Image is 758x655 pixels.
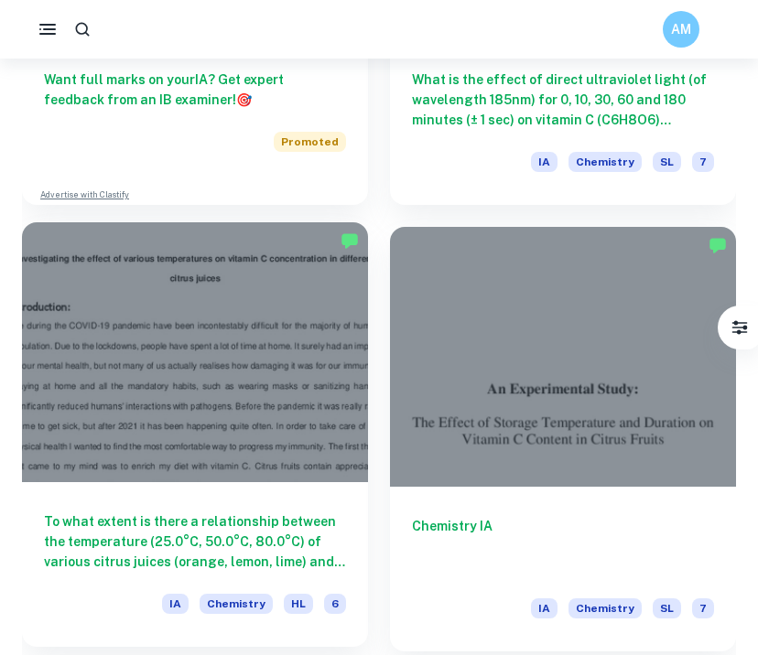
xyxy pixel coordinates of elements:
h6: AM [671,19,692,39]
h6: To what extent is there a relationship between the temperature (25.0°C, 50.0°C, 80.0°C) of variou... [44,511,346,572]
span: IA [531,152,558,172]
span: 6 [324,594,346,614]
span: SL [653,152,681,172]
button: AM [663,11,699,48]
a: Advertise with Clastify [40,188,129,201]
span: 7 [692,598,714,618]
span: HL [284,594,313,614]
span: IA [162,594,189,614]
h6: Chemistry IA [412,516,714,576]
span: IA [531,598,558,618]
span: 🎯 [236,92,252,107]
img: Marked [341,231,359,250]
h6: Want full marks on your IA ? Get expert feedback from an IB examiner! [44,70,346,110]
span: Chemistry [568,598,642,618]
span: 7 [692,152,714,172]
span: Promoted [274,132,346,152]
button: Filter [721,309,758,346]
img: Marked [709,236,727,254]
a: To what extent is there a relationship between the temperature (25.0°C, 50.0°C, 80.0°C) of variou... [22,227,368,651]
a: Chemistry IAIAChemistrySL7 [390,227,736,651]
span: Chemistry [568,152,642,172]
h6: What is the effect of direct ultraviolet light (of wavelength 185nm) for 0, 10, 30, 60 and 180 mi... [412,70,714,130]
span: SL [653,598,681,618]
span: Chemistry [200,594,273,614]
